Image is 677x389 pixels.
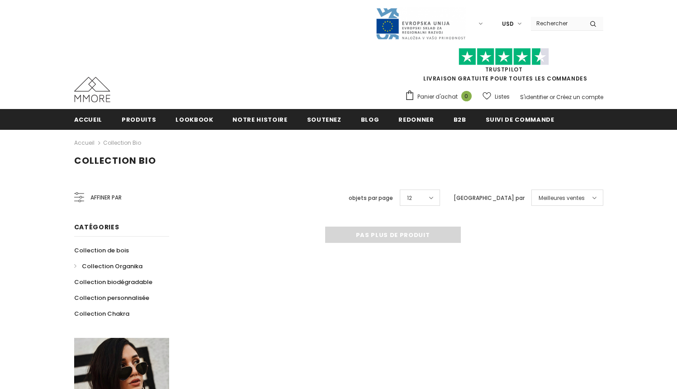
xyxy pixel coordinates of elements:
[74,242,129,258] a: Collection de bois
[90,193,122,203] span: Affiner par
[405,90,476,104] a: Panier d'achat 0
[375,19,466,27] a: Javni Razpis
[398,115,434,124] span: Redonner
[502,19,514,28] span: USD
[375,7,466,40] img: Javni Razpis
[103,139,141,147] a: Collection Bio
[175,109,213,129] a: Lookbook
[398,109,434,129] a: Redonner
[74,306,129,322] a: Collection Chakra
[531,17,583,30] input: Search Site
[556,93,603,101] a: Créez un compte
[307,115,341,124] span: soutenez
[232,115,287,124] span: Notre histoire
[74,223,119,232] span: Catégories
[74,309,129,318] span: Collection Chakra
[520,93,548,101] a: S'identifier
[74,109,103,129] a: Accueil
[485,66,523,73] a: TrustPilot
[459,48,549,66] img: Faites confiance aux étoiles pilotes
[74,77,110,102] img: Cas MMORE
[122,115,156,124] span: Produits
[74,138,95,148] a: Accueil
[495,92,510,101] span: Listes
[454,194,525,203] label: [GEOGRAPHIC_DATA] par
[407,194,412,203] span: 12
[361,115,379,124] span: Blog
[122,109,156,129] a: Produits
[74,154,156,167] span: Collection Bio
[361,109,379,129] a: Blog
[486,109,554,129] a: Suivi de commande
[454,115,466,124] span: B2B
[232,109,287,129] a: Notre histoire
[74,294,149,302] span: Collection personnalisée
[539,194,585,203] span: Meilleures ventes
[82,262,142,270] span: Collection Organika
[74,246,129,255] span: Collection de bois
[483,89,510,104] a: Listes
[454,109,466,129] a: B2B
[175,115,213,124] span: Lookbook
[486,115,554,124] span: Suivi de commande
[74,274,152,290] a: Collection biodégradable
[349,194,393,203] label: objets par page
[461,91,472,101] span: 0
[417,92,458,101] span: Panier d'achat
[549,93,555,101] span: or
[307,109,341,129] a: soutenez
[74,278,152,286] span: Collection biodégradable
[74,258,142,274] a: Collection Organika
[74,290,149,306] a: Collection personnalisée
[74,115,103,124] span: Accueil
[405,52,603,82] span: LIVRAISON GRATUITE POUR TOUTES LES COMMANDES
